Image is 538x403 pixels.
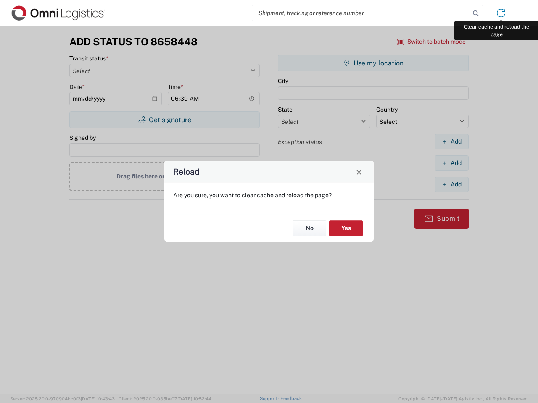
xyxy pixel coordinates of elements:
h4: Reload [173,166,200,178]
button: Close [353,166,365,178]
button: Yes [329,220,363,236]
input: Shipment, tracking or reference number [252,5,470,21]
button: No [293,220,326,236]
p: Are you sure, you want to clear cache and reload the page? [173,191,365,199]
